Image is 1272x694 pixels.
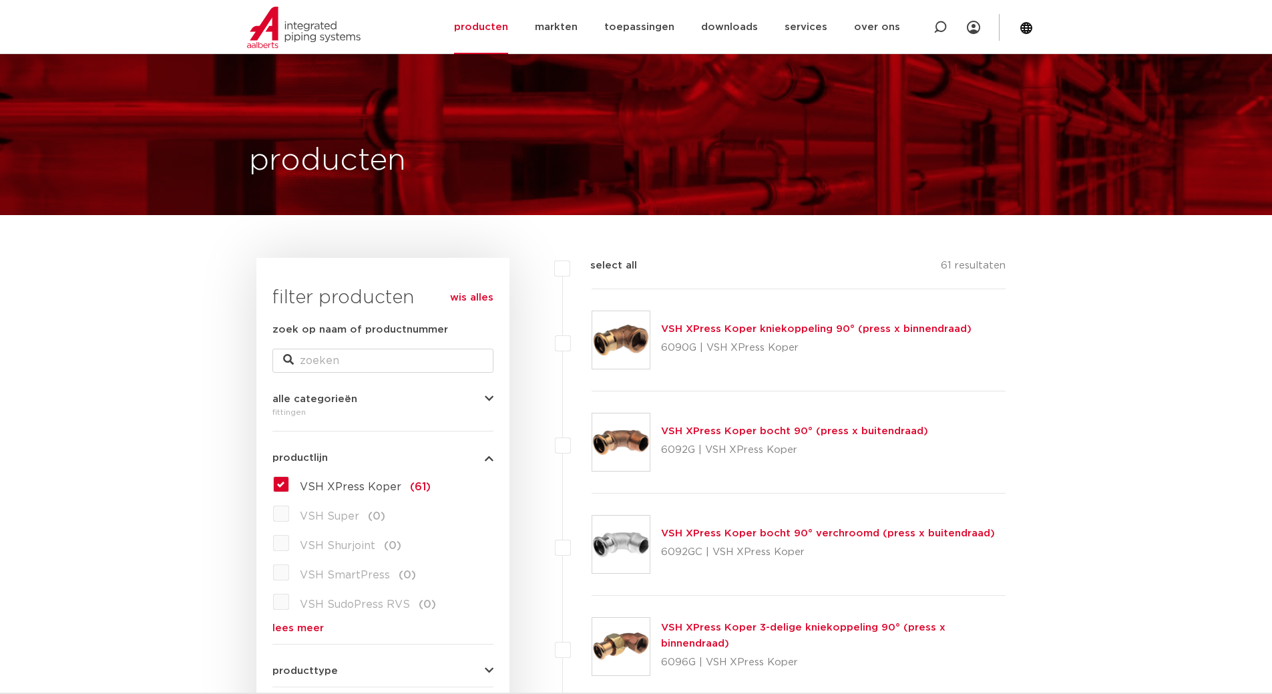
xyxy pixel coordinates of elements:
p: 61 resultaten [941,258,1006,279]
span: VSH XPress Koper [300,482,401,492]
span: VSH Shurjoint [300,540,375,551]
img: Thumbnail for VSH XPress Koper bocht 90° (press x buitendraad) [592,413,650,471]
h1: producten [249,140,406,182]
p: 6092GC | VSH XPress Koper [661,542,995,563]
button: producttype [272,666,493,676]
span: (0) [419,599,436,610]
span: alle categorieën [272,394,357,404]
img: Thumbnail for VSH XPress Koper 3-delige kniekoppeling 90° (press x binnendraad) [592,618,650,675]
button: productlijn [272,453,493,463]
p: 6096G | VSH XPress Koper [661,652,1006,673]
a: VSH XPress Koper 3-delige kniekoppeling 90° (press x binnendraad) [661,623,945,649]
span: (0) [368,511,385,522]
p: 6090G | VSH XPress Koper [661,337,972,359]
a: VSH XPress Koper kniekoppeling 90° (press x binnendraad) [661,324,972,334]
input: zoeken [272,349,493,373]
a: VSH XPress Koper bocht 90° (press x buitendraad) [661,426,928,436]
span: (0) [399,570,416,580]
a: wis alles [450,290,493,306]
span: VSH Super [300,511,359,522]
p: 6092G | VSH XPress Koper [661,440,928,461]
h3: filter producten [272,285,493,311]
img: Thumbnail for VSH XPress Koper kniekoppeling 90° (press x binnendraad) [592,311,650,369]
span: (0) [384,540,401,551]
img: Thumbnail for VSH XPress Koper bocht 90° verchroomd (press x buitendraad) [592,516,650,573]
span: producttype [272,666,338,676]
button: alle categorieën [272,394,493,404]
span: productlijn [272,453,328,463]
div: fittingen [272,404,493,420]
span: (61) [410,482,431,492]
span: VSH SudoPress RVS [300,599,410,610]
a: lees meer [272,623,493,633]
span: VSH SmartPress [300,570,390,580]
a: VSH XPress Koper bocht 90° verchroomd (press x buitendraad) [661,528,995,538]
label: zoek op naam of productnummer [272,322,448,338]
label: select all [570,258,637,274]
